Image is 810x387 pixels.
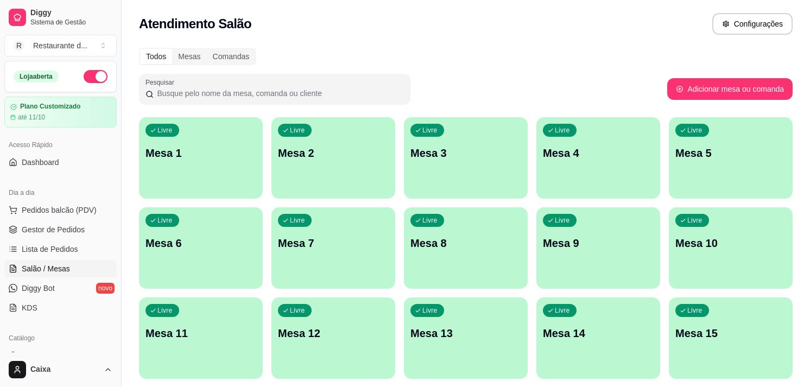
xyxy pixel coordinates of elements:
[157,216,173,225] p: Livre
[278,326,389,341] p: Mesa 12
[139,15,251,33] h2: Atendimento Salão
[404,117,528,199] button: LivreMesa 3
[675,326,786,341] p: Mesa 15
[4,136,117,154] div: Acesso Rápido
[410,326,521,341] p: Mesa 13
[4,97,117,128] a: Plano Customizadoaté 11/10
[140,49,172,64] div: Todos
[4,329,117,347] div: Catálogo
[145,78,178,87] label: Pesquisar
[404,207,528,289] button: LivreMesa 8
[20,103,80,111] article: Plano Customizado
[18,113,45,122] article: até 11/10
[157,126,173,135] p: Livre
[139,297,263,379] button: LivreMesa 11
[422,126,438,135] p: Livre
[410,145,521,161] p: Mesa 3
[30,8,112,18] span: Diggy
[157,306,173,315] p: Livre
[84,70,107,83] button: Alterar Status
[4,221,117,238] a: Gestor de Pedidos
[278,145,389,161] p: Mesa 2
[145,236,256,251] p: Mesa 6
[543,145,654,161] p: Mesa 4
[145,326,256,341] p: Mesa 11
[410,236,521,251] p: Mesa 8
[675,145,786,161] p: Mesa 5
[4,154,117,171] a: Dashboard
[290,306,305,315] p: Livre
[669,297,793,379] button: LivreMesa 15
[404,297,528,379] button: LivreMesa 13
[139,117,263,199] button: LivreMesa 1
[536,297,660,379] button: LivreMesa 14
[543,236,654,251] p: Mesa 9
[669,117,793,199] button: LivreMesa 5
[290,216,305,225] p: Livre
[422,306,438,315] p: Livre
[22,157,59,168] span: Dashboard
[687,306,703,315] p: Livre
[154,88,404,99] input: Pesquisar
[555,306,570,315] p: Livre
[22,302,37,313] span: KDS
[22,263,70,274] span: Salão / Mesas
[4,240,117,258] a: Lista de Pedidos
[278,236,389,251] p: Mesa 7
[22,224,85,235] span: Gestor de Pedidos
[536,117,660,199] button: LivreMesa 4
[4,4,117,30] a: DiggySistema de Gestão
[536,207,660,289] button: LivreMesa 9
[4,357,117,383] button: Caixa
[290,126,305,135] p: Livre
[172,49,206,64] div: Mesas
[675,236,786,251] p: Mesa 10
[14,71,59,83] div: Loja aberta
[30,365,99,375] span: Caixa
[22,205,97,215] span: Pedidos balcão (PDV)
[4,260,117,277] a: Salão / Mesas
[687,126,703,135] p: Livre
[422,216,438,225] p: Livre
[4,184,117,201] div: Dia a dia
[669,207,793,289] button: LivreMesa 10
[22,244,78,255] span: Lista de Pedidos
[4,280,117,297] a: Diggy Botnovo
[271,207,395,289] button: LivreMesa 7
[22,350,52,361] span: Produtos
[4,35,117,56] button: Select a team
[30,18,112,27] span: Sistema de Gestão
[4,347,117,364] a: Produtos
[33,40,87,51] div: Restaurante d ...
[22,283,55,294] span: Diggy Bot
[271,297,395,379] button: LivreMesa 12
[555,126,570,135] p: Livre
[145,145,256,161] p: Mesa 1
[543,326,654,341] p: Mesa 14
[271,117,395,199] button: LivreMesa 2
[4,201,117,219] button: Pedidos balcão (PDV)
[4,299,117,316] a: KDS
[207,49,256,64] div: Comandas
[687,216,703,225] p: Livre
[555,216,570,225] p: Livre
[139,207,263,289] button: LivreMesa 6
[14,40,24,51] span: R
[667,78,793,100] button: Adicionar mesa ou comanda
[712,13,793,35] button: Configurações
